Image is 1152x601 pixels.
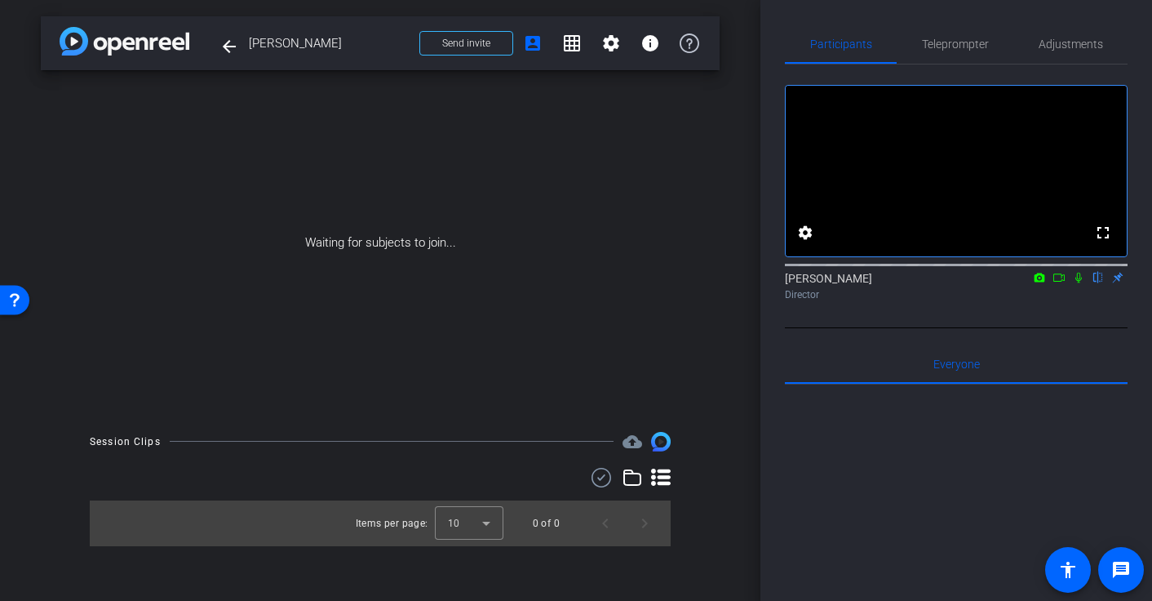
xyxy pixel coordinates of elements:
[41,70,720,416] div: Waiting for subjects to join...
[922,38,989,50] span: Teleprompter
[1058,560,1078,580] mat-icon: accessibility
[933,358,980,370] span: Everyone
[219,37,239,56] mat-icon: arrow_back
[90,434,161,450] div: Session Clips
[785,270,1128,302] div: [PERSON_NAME]
[1088,269,1108,284] mat-icon: flip
[1111,560,1131,580] mat-icon: message
[1093,223,1113,243] mat-icon: fullscreen
[60,27,189,56] img: app-logo
[1039,38,1103,50] span: Adjustments
[785,287,1128,302] div: Director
